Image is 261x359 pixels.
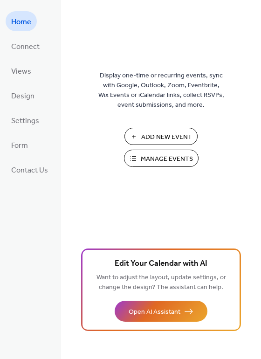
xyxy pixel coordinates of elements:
button: Manage Events [124,150,199,167]
span: Form [11,138,28,153]
span: Contact Us [11,163,48,178]
span: Manage Events [141,154,193,164]
a: Settings [6,110,45,130]
a: Design [6,85,40,105]
button: Add New Event [124,128,198,145]
span: Display one-time or recurring events, sync with Google, Outlook, Zoom, Eventbrite, Wix Events or ... [98,71,224,110]
span: Connect [11,40,40,54]
span: Open AI Assistant [129,307,180,317]
button: Open AI Assistant [115,301,207,322]
span: Settings [11,114,39,128]
span: Home [11,15,31,29]
a: Contact Us [6,159,54,179]
span: Edit Your Calendar with AI [115,257,207,270]
a: Connect [6,36,45,56]
span: Design [11,89,34,104]
span: Views [11,64,31,79]
a: Views [6,61,37,81]
span: Want to adjust the layout, update settings, or change the design? The assistant can help. [96,271,226,294]
a: Form [6,135,34,155]
a: Home [6,11,37,31]
span: Add New Event [141,132,192,142]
